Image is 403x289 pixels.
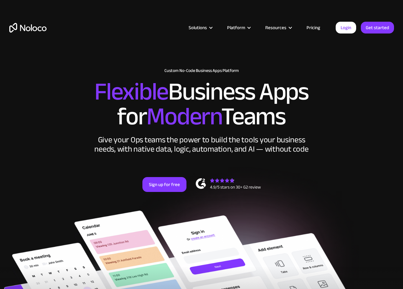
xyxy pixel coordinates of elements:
div: Platform [219,24,257,32]
div: Give your Ops teams the power to build the tools your business needs, with native data, logic, au... [93,135,310,154]
a: Pricing [299,24,328,32]
div: Solutions [181,24,219,32]
a: Login [336,22,356,33]
a: home [9,23,47,33]
div: Solutions [189,24,207,32]
h1: Custom No-Code Business Apps Platform [9,68,394,73]
h2: Business Apps for Teams [9,79,394,129]
span: Flexible [94,69,168,115]
div: Platform [227,24,245,32]
a: Sign up for free [142,177,186,192]
div: Resources [265,24,286,32]
div: Resources [257,24,299,32]
span: Modern [146,93,221,140]
a: Get started [361,22,394,33]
